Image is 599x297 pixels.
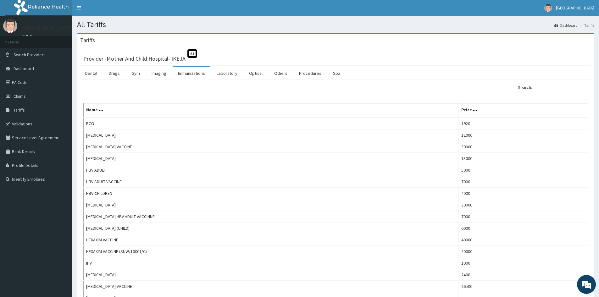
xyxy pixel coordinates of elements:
[84,129,459,141] td: [MEDICAL_DATA]
[556,5,594,11] span: [GEOGRAPHIC_DATA]
[14,93,26,99] span: Claims
[458,223,588,234] td: 6000
[458,118,588,129] td: 1920
[104,67,125,80] a: Drugs
[84,269,459,281] td: [MEDICAL_DATA]
[84,103,459,118] th: Name
[84,223,459,234] td: [MEDICAL_DATA] (CHILD)
[458,281,588,292] td: 26500
[294,67,326,80] a: Procedures
[458,246,588,257] td: 20000
[458,153,588,164] td: 13000
[84,118,459,129] td: BCG
[458,234,588,246] td: 40000
[84,176,459,188] td: HBV ADULT VACCINE
[84,199,459,211] td: [MEDICAL_DATA]
[84,188,459,199] td: HBV-CHILDREN
[458,103,588,118] th: Price
[244,67,268,80] a: Optical
[458,164,588,176] td: 5000
[84,257,459,269] td: IPV
[84,164,459,176] td: HBV ADULT
[187,49,197,58] span: St
[80,37,95,43] h3: Tariffs
[126,67,145,80] a: Gym
[14,107,25,113] span: Tariffs
[77,20,594,29] h1: All Tariffs
[578,23,594,28] li: Tariffs
[147,67,171,80] a: Imaging
[458,199,588,211] td: 30000
[458,129,588,141] td: 12000
[458,141,588,153] td: 30000
[518,83,588,92] label: Search:
[84,153,459,164] td: [MEDICAL_DATA]
[173,67,210,80] a: Immunizations
[84,141,459,153] td: [MEDICAL_DATA] VACCINE
[534,83,588,92] input: Search:
[22,25,74,31] p: [GEOGRAPHIC_DATA]
[212,67,242,80] a: Laboratory
[84,234,459,246] td: HEXAXIM VACCINE
[22,34,37,39] a: Online
[84,281,459,292] td: [MEDICAL_DATA] VACCINE
[328,67,345,80] a: Spa
[458,269,588,281] td: 2400
[83,56,186,62] h3: Provider - Mother And Child Hospital- IKEJA
[458,176,588,188] td: 7000
[269,67,292,80] a: Others
[3,19,17,33] img: User Image
[80,67,102,80] a: Dental
[14,52,46,58] span: Switch Providers
[14,66,34,71] span: Dashboard
[84,211,459,223] td: [MEDICAL_DATA] HBV ADULT VACCINNE
[458,257,588,269] td: 1000
[84,246,459,257] td: HEXAXIM VACCINE (SUW/10001/C)
[544,4,552,12] img: User Image
[458,188,588,199] td: 4000
[554,23,578,28] a: Dashboard
[458,211,588,223] td: 7000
